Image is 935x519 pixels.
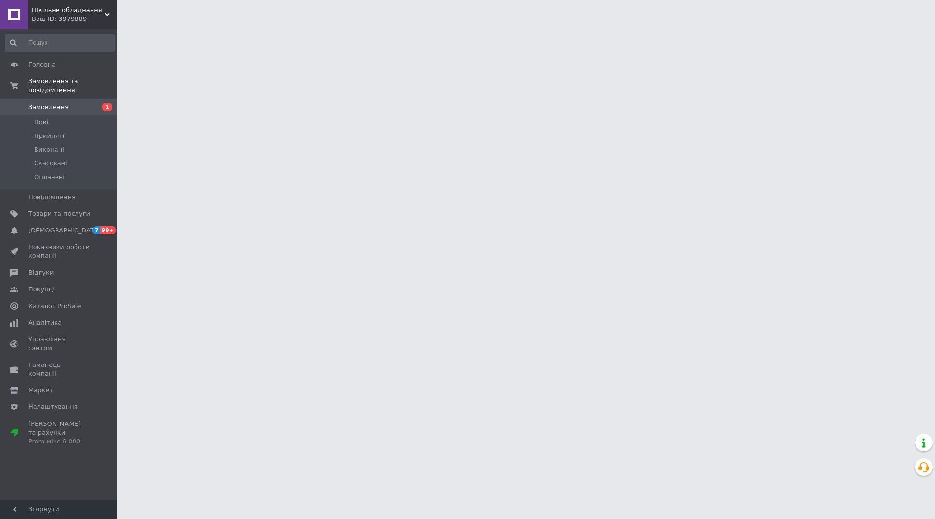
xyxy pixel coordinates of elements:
span: Відгуки [28,269,54,277]
span: [PERSON_NAME] та рахунки [28,420,90,446]
span: Гаманець компанії [28,361,90,378]
span: Оплачені [34,173,65,182]
div: Prom мікс 6 000 [28,437,90,446]
div: Ваш ID: 3979889 [32,15,117,23]
span: Замовлення та повідомлення [28,77,117,95]
span: [DEMOGRAPHIC_DATA] [28,226,100,235]
span: Покупці [28,285,55,294]
span: Нові [34,118,48,127]
span: Прийняті [34,132,64,140]
span: Аналітика [28,318,62,327]
input: Пошук [5,34,115,52]
span: Повідомлення [28,193,75,202]
span: 99+ [100,226,116,234]
span: Налаштування [28,403,78,411]
span: Замовлення [28,103,69,112]
span: Показники роботи компанії [28,243,90,260]
span: Скасовані [34,159,67,168]
span: Товари та послуги [28,210,90,218]
span: 7 [93,226,100,234]
span: 1 [102,103,112,111]
span: Управління сайтом [28,335,90,352]
span: Головна [28,60,56,69]
span: Маркет [28,386,53,395]
span: Виконані [34,145,64,154]
span: Шкільне обладнання [32,6,105,15]
span: Каталог ProSale [28,302,81,310]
